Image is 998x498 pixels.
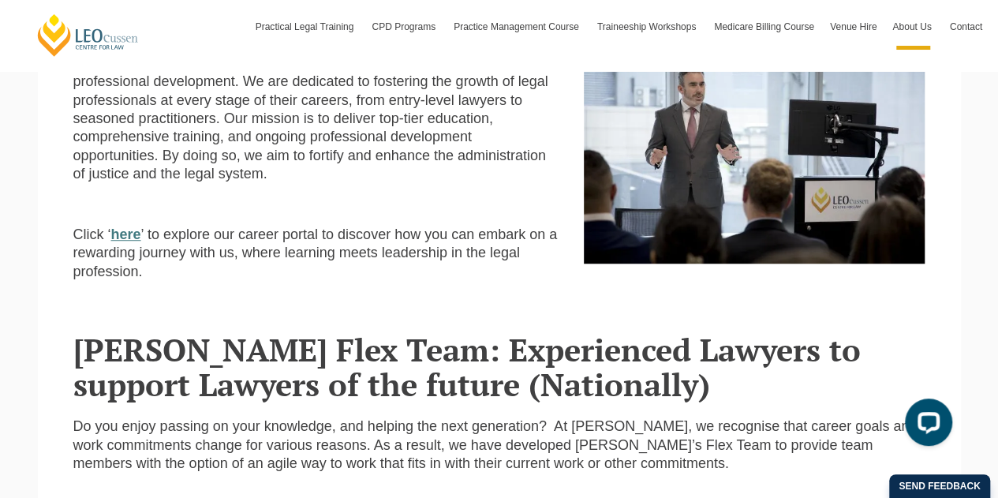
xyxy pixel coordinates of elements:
[248,4,364,50] a: Practical Legal Training
[446,4,589,50] a: Practice Management Course
[73,36,560,184] p: Since its inception in [DATE], [PERSON_NAME] Centre for Law has been synonymous with excellence i...
[884,4,941,50] a: About Us
[706,4,822,50] a: Medicare Billing Course
[111,227,141,242] a: here
[822,4,884,50] a: Venue Hire
[589,4,706,50] a: Traineeship Workshops
[36,13,140,58] a: [PERSON_NAME] Centre for Law
[73,332,925,402] h2: [PERSON_NAME] Flex Team: Experienced Lawyers to support Lawyers of the future (Nationally)
[73,417,925,473] p: Do you enjoy passing on your knowledge, and helping the next generation? At [PERSON_NAME], we rec...
[892,392,959,459] iframe: LiveChat chat widget
[942,4,990,50] a: Contact
[73,226,560,281] p: Click ‘ ’ to explore our career portal to discover how you can embark on a rewarding journey with...
[364,4,446,50] a: CPD Programs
